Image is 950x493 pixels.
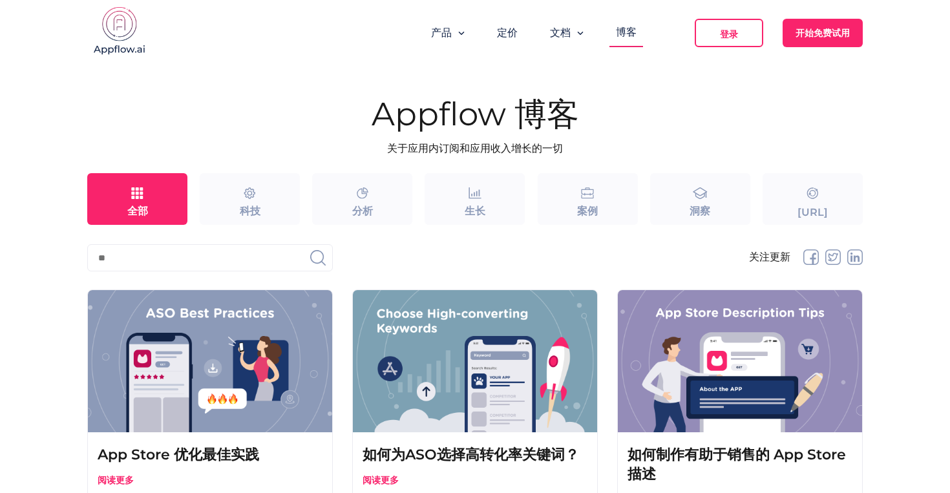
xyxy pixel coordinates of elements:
[690,205,710,217] font: 洞察
[127,205,148,217] font: 全部
[550,26,571,39] font: 文档
[98,474,134,487] button: 阅读更多
[720,28,738,40] font: 登录
[88,290,332,432] img: ffb7c913-73da-47b4-bfb4-d24c1b777da2.png
[796,27,850,39] font: 开始免费试用
[618,290,862,432] img: 7527d8f0-2ac5-4e25-bbb5-e01b05d7f6e8.png
[200,173,300,225] button: 科技
[616,26,637,39] a: 博客
[783,19,863,47] a: 开始免费试用
[98,446,259,463] font: App Store 优化最佳实践
[352,205,373,217] font: 分析
[312,173,412,225] button: 分析
[87,6,152,58] img: appflow.ai-徽标
[695,19,763,47] a: 登录
[616,26,637,38] font: 博客
[465,205,485,217] font: 生长
[763,173,863,225] button: [URL]
[98,474,134,486] font: 阅读更多
[797,206,828,218] font: [URL]
[87,173,187,225] button: 全部
[538,173,638,225] button: 案例
[650,173,750,225] button: 洞察
[550,26,584,40] button: 文档
[363,474,399,486] font: 阅读更多
[628,446,846,483] font: 如何制作有助于销售的 App Store 描述
[363,474,399,487] button: 阅读更多
[372,94,579,134] font: Appflow 博客
[497,26,518,40] a: 定价
[749,251,790,263] font: 关注更新
[425,173,525,225] button: 生长
[577,205,598,217] font: 案例
[431,26,452,39] font: 产品
[363,446,579,463] font: 如何为ASO选择高转化率关键词？
[240,205,260,217] font: 科技
[353,290,597,432] img: 2b45daae-afd5-41aa-bd76-47e75bef8a81.png
[431,26,465,40] button: 产品
[387,142,563,154] font: 关于应用内订阅和应用收入增长的一切
[497,26,518,39] font: 定价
